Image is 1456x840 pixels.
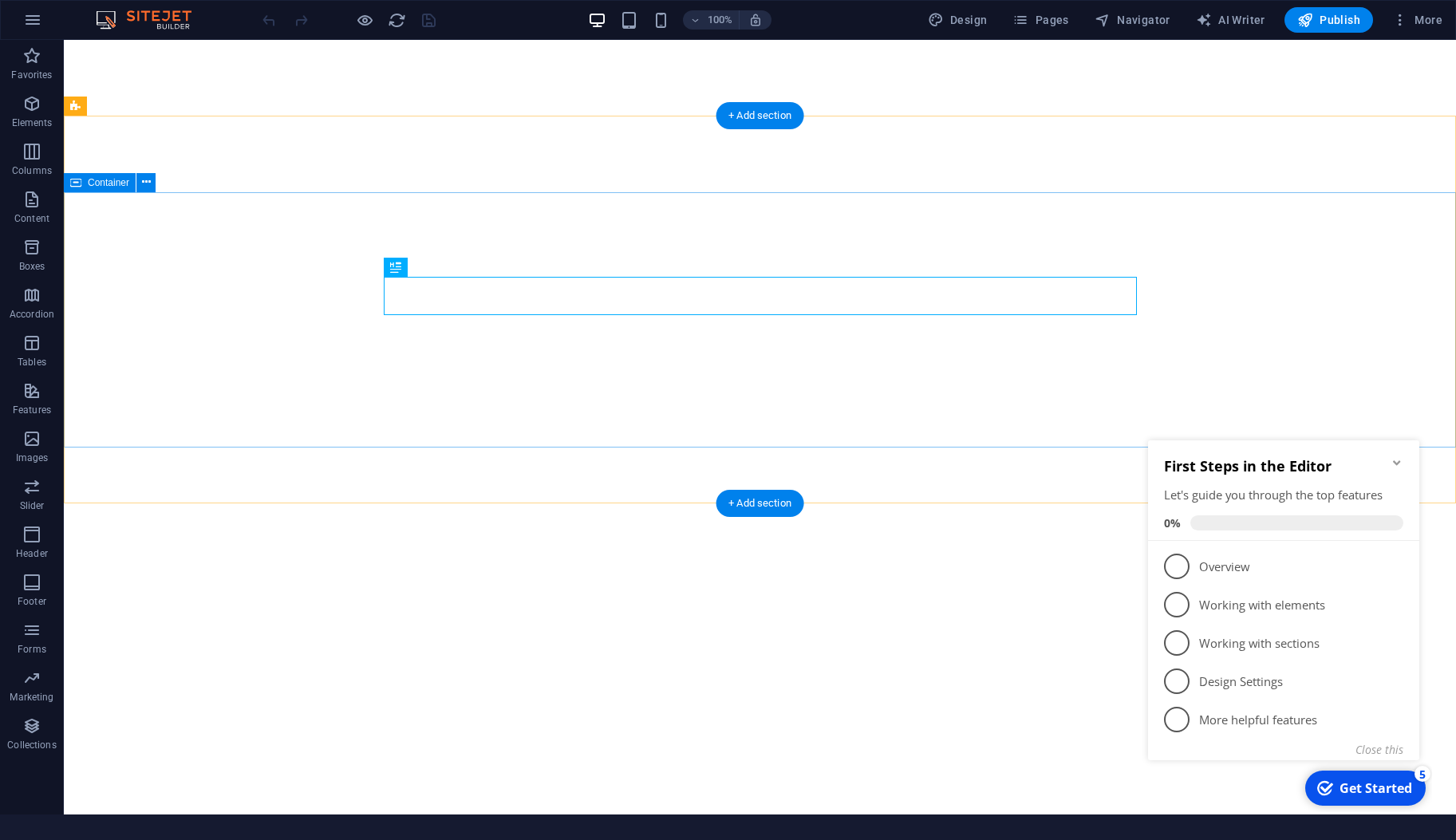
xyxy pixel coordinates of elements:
[1196,12,1265,28] span: AI Writer
[164,347,284,382] div: Get Started 5 items remaining, 0% complete
[18,595,46,608] p: Footer
[57,250,249,266] p: Design Settings
[57,211,249,228] p: Working with sections
[57,135,249,152] p: Overview
[12,164,52,177] p: Columns
[198,356,270,373] div: Get Started
[921,7,994,33] div: Design (Ctrl+Alt+Y)
[273,342,289,358] div: 5
[7,739,56,751] p: Collections
[1012,12,1068,28] span: Pages
[387,10,406,30] button: reload
[214,318,262,333] button: Close this
[1190,7,1272,33] button: AI Writer
[19,260,45,273] p: Boxes
[1284,7,1373,33] button: Publish
[1006,7,1075,33] button: Pages
[57,288,249,305] p: More helpful features
[716,490,804,517] div: + Add section
[1386,7,1449,33] button: More
[22,63,262,80] div: Let's guide you through the top features
[16,547,48,560] p: Header
[18,643,46,656] p: Forms
[6,277,278,315] li: More helpful features
[6,239,278,277] li: Design Settings
[92,10,211,30] img: Editor Logo
[16,452,49,464] p: Images
[1297,12,1360,28] span: Publish
[683,10,740,30] button: 100%
[14,212,49,225] p: Content
[10,308,54,321] p: Accordion
[6,124,278,162] li: Overview
[57,173,249,190] p: Working with elements
[11,69,52,81] p: Favorites
[22,92,49,107] span: 0%
[13,404,51,416] p: Features
[249,33,262,45] div: Minimize checklist
[12,116,53,129] p: Elements
[10,691,53,704] p: Marketing
[1392,12,1442,28] span: More
[22,33,262,52] h2: First Steps in the Editor
[20,499,45,512] p: Slider
[921,7,994,33] button: Design
[388,11,406,30] i: Reload page
[1095,12,1170,28] span: Navigator
[1088,7,1177,33] button: Navigator
[355,10,374,30] button: Click here to leave preview mode and continue editing
[6,200,278,239] li: Working with sections
[928,12,988,28] span: Design
[18,356,46,369] p: Tables
[716,102,804,129] div: + Add section
[748,13,763,27] i: On resize automatically adjust zoom level to fit chosen device.
[88,178,129,187] span: Container
[707,10,732,30] h6: 100%
[6,162,278,200] li: Working with elements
